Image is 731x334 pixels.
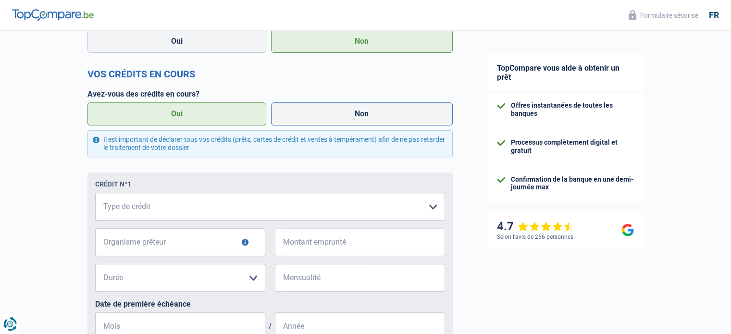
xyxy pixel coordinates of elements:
[511,138,634,155] div: Processus complètement digital et gratuit
[95,299,445,309] label: Date de première échéance
[497,234,573,240] div: Selon l’avis de 266 personnes
[511,101,634,118] div: Offres instantanées de toutes les banques
[275,228,287,256] span: €
[487,54,644,92] div: TopCompare vous aide à obtenir un prêt
[87,130,453,157] div: Il est important de déclarer tous vos crédits (prêts, cartes de crédit et ventes à tempérament) a...
[87,68,453,80] h2: Vos crédits en cours
[87,102,267,125] label: Oui
[271,30,453,53] label: Non
[275,264,287,292] span: €
[12,9,94,21] img: TopCompare Logo
[271,102,453,125] label: Non
[709,10,719,21] div: fr
[87,30,267,53] label: Oui
[95,180,131,188] div: Crédit nº1
[511,175,634,192] div: Confirmation de la banque en une demi-journée max
[497,220,574,234] div: 4.7
[87,89,453,99] label: Avez-vous des crédits en cours?
[623,7,704,23] button: Formulaire sécurisé
[265,322,275,331] span: /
